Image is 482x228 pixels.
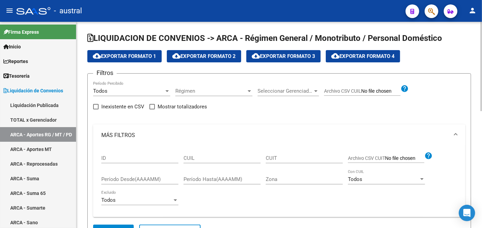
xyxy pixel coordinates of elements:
div: Open Intercom Messenger [459,205,475,221]
span: Régimen [175,88,246,94]
mat-icon: help [400,85,409,93]
mat-expansion-panel-header: MÁS FILTROS [93,124,465,146]
span: - austral [54,3,82,18]
span: Exportar Formato 1 [93,53,156,59]
mat-icon: cloud_download [252,52,260,60]
mat-icon: cloud_download [331,52,339,60]
mat-icon: menu [5,6,14,15]
h3: Filtros [93,68,117,78]
button: Exportar Formato 2 [167,50,241,62]
span: Archivo CSV CUIL [324,88,361,94]
span: Exportar Formato 2 [172,53,236,59]
span: Todos [348,176,362,182]
input: Archivo CSV CUIL [361,88,400,94]
span: Liquidación de Convenios [3,87,63,94]
div: MÁS FILTROS [93,146,465,217]
span: Exportar Formato 3 [252,53,315,59]
mat-icon: help [424,152,433,160]
span: LIQUIDACION DE CONVENIOS -> ARCA - Régimen General / Monotributo / Personal Doméstico [87,33,442,43]
mat-icon: person [468,6,477,15]
span: Mostrar totalizadores [158,103,207,111]
mat-icon: cloud_download [93,52,101,60]
span: Reportes [3,58,28,65]
span: Todos [101,197,116,203]
span: Firma Express [3,28,39,36]
span: Archivo CSV CUIT [348,155,385,161]
mat-icon: cloud_download [172,52,180,60]
button: Exportar Formato 4 [326,50,400,62]
span: Tesorería [3,72,30,80]
input: Archivo CSV CUIT [385,155,424,162]
span: Seleccionar Gerenciador [258,88,313,94]
span: Todos [93,88,107,94]
span: Exportar Formato 4 [331,53,395,59]
button: Exportar Formato 3 [246,50,321,62]
button: Exportar Formato 1 [87,50,162,62]
mat-panel-title: MÁS FILTROS [101,132,449,139]
span: Inicio [3,43,21,50]
span: Inexistente en CSV [101,103,144,111]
